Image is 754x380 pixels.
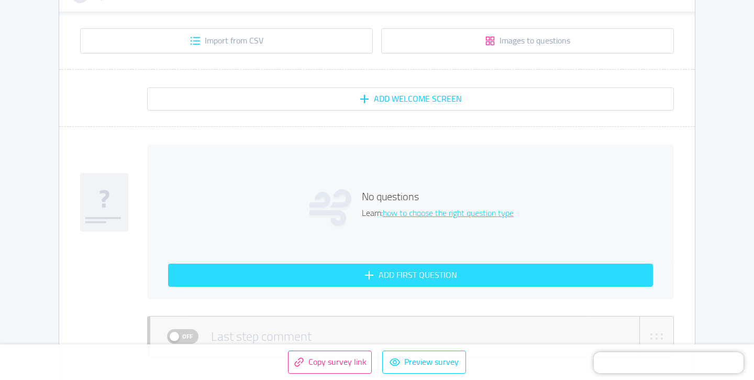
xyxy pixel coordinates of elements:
button: icon: plusAdd first question [168,264,653,287]
button: icon: unordered-listImport from CSV [80,28,373,53]
p: Learn: [362,207,514,219]
div: Last step comment [211,327,312,346]
button: icon: eyePreview survey [382,351,466,374]
iframe: Chatra live chat [594,352,744,373]
button: icon: appstoreImages to questions [381,28,674,53]
button: icon: linkCopy survey link [288,351,372,374]
button: icon: plusAdd Welcome screen [147,88,674,111]
a: how to choose the right question type [383,205,514,221]
span: Off [180,330,195,343]
p: No questions [362,189,514,204]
